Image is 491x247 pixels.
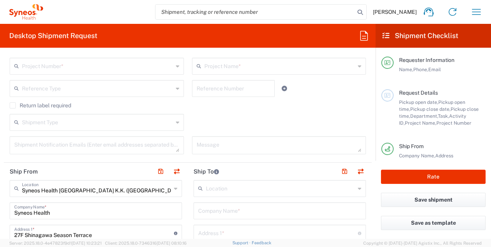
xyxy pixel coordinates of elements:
span: Phone, [413,67,428,72]
button: Rate [381,170,486,184]
a: Feedback [252,240,271,245]
a: Add Reference [279,83,290,94]
span: Request Details [399,90,438,96]
span: Requester Information [399,57,454,63]
a: Support [232,240,252,245]
span: Client: 2025.18.0-7346316 [105,241,187,245]
h2: Desktop Shipment Request [9,31,97,40]
span: Copyright © [DATE]-[DATE] Agistix Inc., All Rights Reserved [363,240,482,247]
span: Email [428,67,441,72]
span: Department, [410,113,438,119]
h2: Shipment Checklist [382,31,458,40]
span: Task, [438,113,449,119]
span: Ship From [399,143,424,149]
h2: Ship From [10,168,38,175]
button: Save as template [381,216,486,230]
span: Project Number [436,120,471,126]
span: Pickup close date, [410,106,451,112]
input: Shipment, tracking or reference number [155,5,355,19]
span: City, [402,160,412,165]
h2: Ship To [194,168,219,175]
button: Save shipment [381,193,486,207]
span: [PERSON_NAME] [373,8,417,15]
span: Company Name, [399,153,435,159]
span: Contact Name, [430,160,463,165]
span: Pickup open date, [399,99,438,105]
span: [DATE] 08:10:16 [157,241,187,245]
span: [DATE] 10:23:21 [72,241,102,245]
span: Name, [399,67,413,72]
span: Project Name, [405,120,436,126]
label: Return label required [10,102,71,108]
span: Server: 2025.18.0-4e47823f9d1 [9,241,102,245]
span: Country, [412,160,430,165]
